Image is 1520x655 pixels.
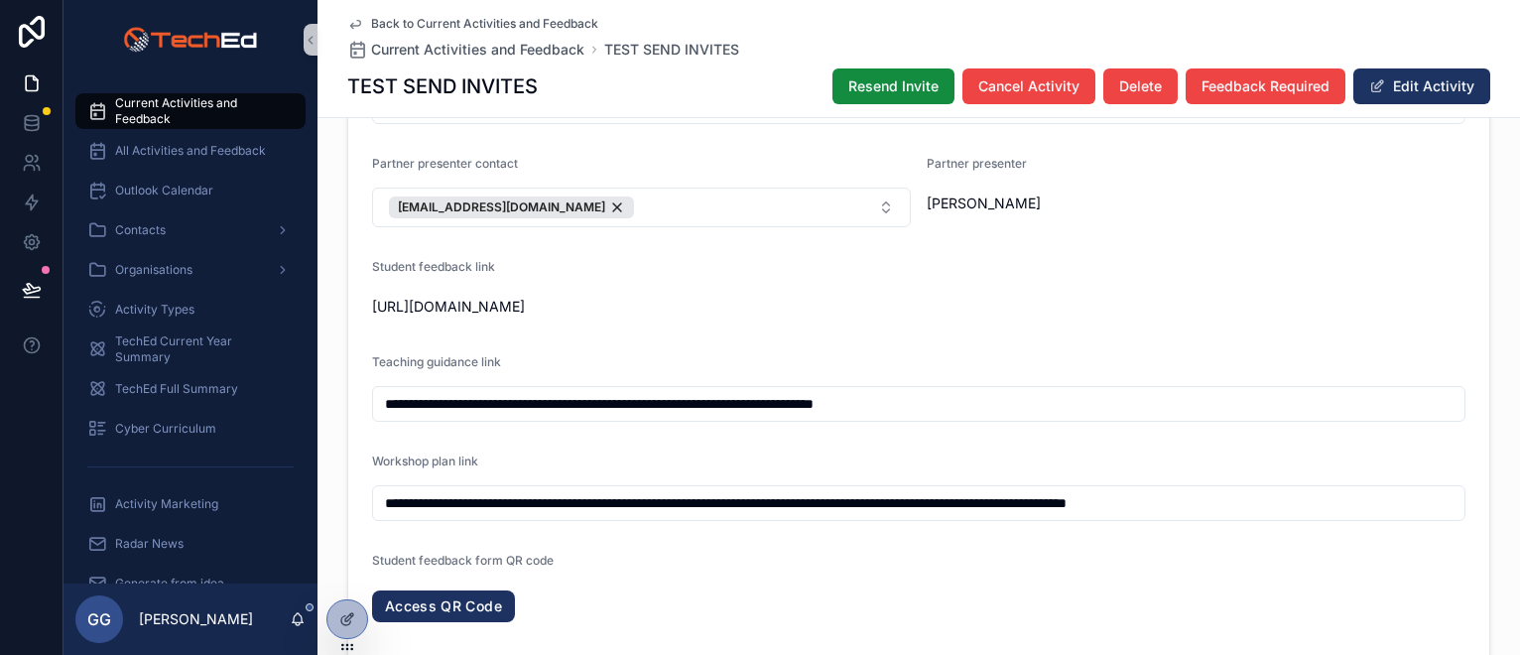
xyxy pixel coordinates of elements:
button: Edit Activity [1353,68,1490,104]
a: TEST SEND INVITES [604,40,739,60]
a: Current Activities and Feedback [347,40,584,60]
span: [EMAIL_ADDRESS][DOMAIN_NAME] [398,199,605,215]
span: Generate from idea [115,576,224,591]
span: Workshop plan link [372,454,478,468]
span: [PERSON_NAME] [927,194,1189,213]
span: Activity Marketing [115,496,218,512]
span: Partner presenter [927,156,1027,171]
span: Cyber Curriculum [115,421,216,437]
span: TechEd Current Year Summary [115,333,286,365]
span: Teaching guidance link [372,354,501,369]
a: Generate from idea [75,566,306,601]
span: Delete [1119,76,1162,96]
a: Current Activities and Feedback [75,93,306,129]
a: Cyber Curriculum [75,411,306,447]
a: TechEd Current Year Summary [75,331,306,367]
a: Activity Marketing [75,486,306,522]
span: Activity Types [115,302,194,318]
h1: TEST SEND INVITES [347,72,538,100]
img: App logo [123,24,257,56]
span: Outlook Calendar [115,183,213,198]
a: Activity Types [75,292,306,327]
button: Cancel Activity [962,68,1095,104]
div: scrollable content [63,79,317,584]
a: Access QR Code [372,590,515,622]
span: Back to Current Activities and Feedback [371,16,598,32]
span: [URL][DOMAIN_NAME] [372,297,1465,317]
button: Feedback Required [1186,68,1345,104]
button: Resend Invite [832,68,954,104]
a: Outlook Calendar [75,173,306,208]
button: Select Button [372,188,911,227]
span: Resend Invite [848,76,939,96]
button: Unselect 484 [389,196,634,218]
span: Current Activities and Feedback [115,95,286,127]
a: TechEd Full Summary [75,371,306,407]
span: Student feedback form QR code [372,553,554,568]
a: Organisations [75,252,306,288]
a: All Activities and Feedback [75,133,306,169]
span: TechEd Full Summary [115,381,238,397]
span: Current Activities and Feedback [371,40,584,60]
span: Feedback Required [1202,76,1330,96]
span: Cancel Activity [978,76,1079,96]
a: Radar News [75,526,306,562]
span: Student feedback link [372,259,495,274]
p: [PERSON_NAME] [139,609,253,629]
span: Organisations [115,262,192,278]
span: Radar News [115,536,184,552]
span: GG [87,607,111,631]
a: Back to Current Activities and Feedback [347,16,598,32]
span: Contacts [115,222,166,238]
span: All Activities and Feedback [115,143,266,159]
span: Partner presenter contact [372,156,518,171]
a: Contacts [75,212,306,248]
button: Delete [1103,68,1178,104]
